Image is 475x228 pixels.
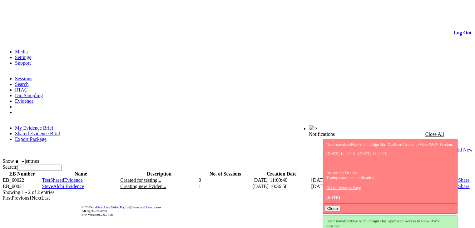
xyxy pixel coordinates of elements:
[29,195,32,201] a: 1
[326,195,340,200] span: [DATE]
[15,98,34,104] a: Evidence
[309,131,459,137] div: Notifications
[15,60,31,66] a: Support
[98,213,113,216] span: 9.2.0.7518
[198,183,252,190] td: 1
[198,177,252,183] td: 0
[454,30,472,35] a: Log Out
[82,205,472,216] div: © 2025 | All rights reserved
[15,131,60,136] a: Shared Evidence Brief
[131,205,161,209] a: Terms and Conditions
[2,195,12,201] a: First
[15,76,32,81] a: Sessions
[82,213,472,216] div: Site Version
[42,177,82,183] a: TestSharedEvidence
[198,171,252,177] th: No. of Sessions: activate to sort column ascending
[41,195,50,201] a: Last
[2,190,473,195] div: Showing 1 - 2 of 2 entries
[42,184,84,189] a: SteveAlchi Evidence
[42,171,120,177] th: Name: activate to sort column ascending
[210,126,296,130] span: Welcome, [PERSON_NAME] design (General User)
[458,177,469,183] a: Share
[17,165,62,171] input: Search:
[15,93,43,98] a: Dip Sampling
[120,177,161,183] span: Created for testing...
[29,202,54,220] img: DigiCert Secured Site Seal
[453,147,473,153] a: Add New
[14,159,26,164] select: Showentries
[309,125,314,130] img: bell25.png
[425,131,444,137] a: Close All
[120,184,166,189] span: Creating new Eviden...
[12,195,29,201] a: Previous
[120,171,198,177] th: Description: activate to sort column ascending
[15,87,27,92] a: RTAC
[325,205,340,212] button: Close
[326,142,454,200] div: User: navalchi/Nav Alchi design Has Declined Access to View BWV Session: Reason for Decline Testi...
[315,126,318,131] span: 3
[15,136,47,142] a: Export Package
[2,158,39,164] label: Show entries
[326,151,454,156] p: [DATE] 14:49:19 - [DATE] 14:49:25
[326,185,361,190] a: GO to Requests Page
[92,205,130,209] a: m-View Live Video Pty Ltd
[2,183,42,190] td: EB_60021
[15,49,28,54] a: Media
[458,184,469,189] a: Share
[2,164,62,170] label: Search:
[2,177,42,183] td: EB_60022
[15,125,53,131] a: My Evidence Brief
[15,82,29,87] a: Search
[32,195,41,201] a: Next
[15,55,31,60] a: Settings
[2,171,42,177] th: EB Number: activate to sort column ascending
